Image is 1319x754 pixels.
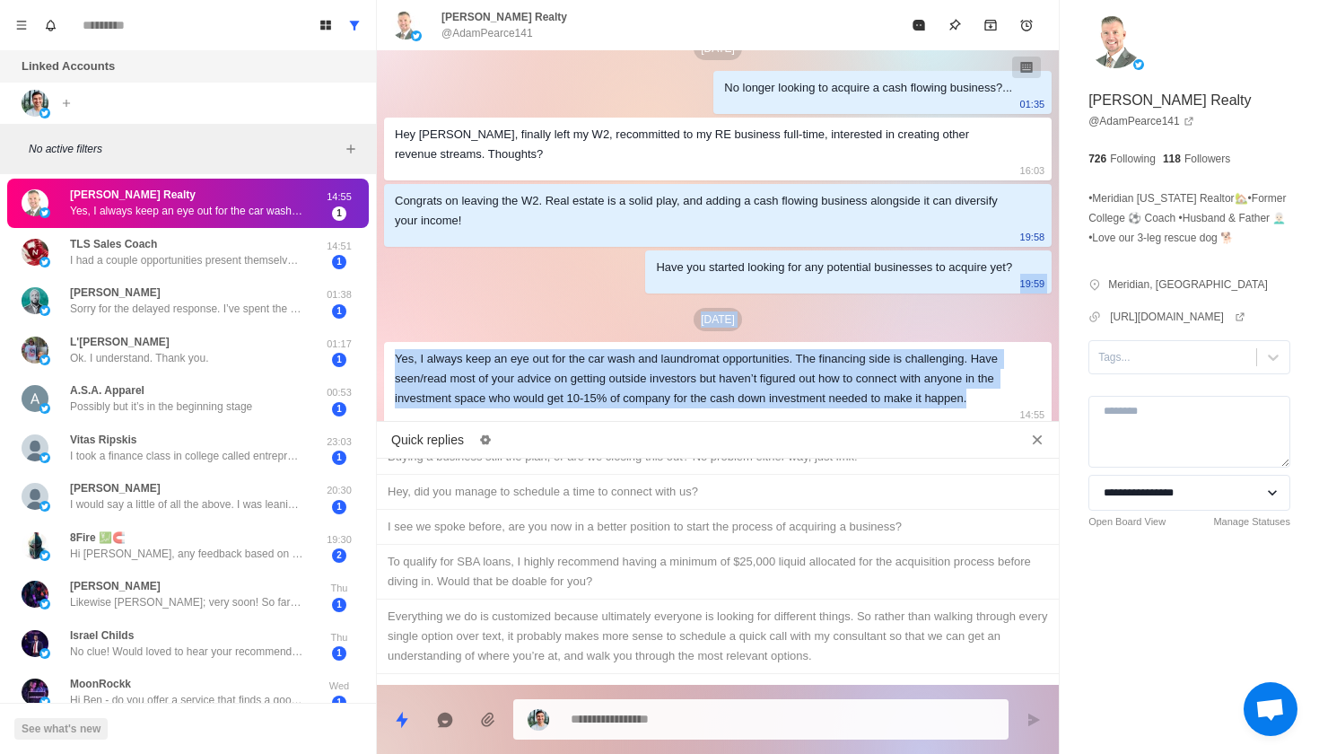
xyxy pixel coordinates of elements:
[332,451,346,465] span: 1
[1110,151,1156,167] p: Following
[39,108,50,118] img: picture
[22,483,48,510] img: picture
[411,31,422,41] img: picture
[391,431,464,450] p: Quick replies
[427,702,463,738] button: Reply with AI
[332,353,346,367] span: 1
[70,350,209,366] p: Ok. I understand. Thank you.
[332,255,346,269] span: 1
[22,189,48,216] img: picture
[39,305,50,316] img: picture
[1088,90,1251,111] p: [PERSON_NAME] Realty
[317,385,362,400] p: 00:53
[39,257,50,267] img: picture
[441,25,533,41] p: @AdamPearce141
[340,138,362,160] button: Add filters
[1088,151,1106,167] p: 726
[317,434,362,450] p: 23:03
[1016,702,1052,738] button: Send message
[1009,7,1044,43] button: Add reminder
[1213,514,1290,530] a: Manage Statuses
[724,78,1012,98] div: No longer looking to acquire a cash flowing business?...
[1133,59,1144,70] img: picture
[1020,274,1045,294] p: 19:59
[1088,514,1166,530] a: Open Board View
[22,532,48,559] img: picture
[70,546,303,562] p: Hi [PERSON_NAME], any feedback based on what I said. Thanks
[70,644,303,660] p: No clue! Would loved to hear your recommendations?
[36,11,65,39] button: Notifications
[22,57,115,75] p: Linked Accounts
[391,11,420,39] img: picture
[39,697,50,707] img: picture
[70,627,134,644] p: Israel Childs
[1184,151,1230,167] p: Followers
[317,337,362,352] p: 01:17
[39,501,50,512] img: picture
[70,301,303,317] p: Sorry for the delayed response. I’ve spent the last year researching and falling in love with thi...
[7,11,36,39] button: Menu
[39,648,50,659] img: picture
[317,287,362,302] p: 01:38
[1088,14,1142,68] img: picture
[70,382,144,399] p: A.S.A. Apparel
[1244,682,1297,736] div: Open chat
[70,252,303,268] p: I had a couple opportunities present themselves this week. Operating as a fractional sales Direct...
[70,594,303,610] p: Likewise [PERSON_NAME]; very soon! So far all is good and digging into the material and meeting p...
[70,203,303,219] p: Yes, I always keep an eye out for the car wash and laundromat opportunities. The financing side i...
[39,403,50,414] img: picture
[388,482,1048,502] div: Hey, did you manage to schedule a time to connect with us?
[656,258,1012,277] div: Have you started looking for any potential businesses to acquire yet?
[14,718,108,740] button: See what's new
[22,90,48,117] img: picture
[332,304,346,319] span: 1
[1020,94,1045,114] p: 01:35
[317,532,362,548] p: 19:30
[1088,188,1290,248] p: •Meridian [US_STATE] Realtor🏡•Former College ⚽️ Coach •Husband & Father 👨🏻‍🦳 •Love our 3-leg resc...
[22,337,48,364] img: picture
[1023,425,1052,454] button: Close quick replies
[901,7,937,43] button: Mark as read
[317,189,362,205] p: 14:55
[470,702,506,738] button: Add media
[22,581,48,608] img: picture
[39,207,50,218] img: picture
[395,125,1012,164] div: Hey [PERSON_NAME], finally left my W2, recommitted to my RE business full-time, interested in cre...
[22,287,48,314] img: picture
[22,385,48,412] img: picture
[1163,151,1181,167] p: 118
[22,630,48,657] img: picture
[39,550,50,561] img: picture
[332,548,346,563] span: 2
[317,679,362,694] p: Wed
[22,434,48,461] img: picture
[1020,227,1045,247] p: 19:58
[973,7,1009,43] button: Archive
[22,239,48,266] img: picture
[332,206,346,221] span: 1
[441,9,567,25] p: [PERSON_NAME] Realty
[70,432,136,448] p: Vitas Ripskis
[317,239,362,254] p: 14:51
[471,425,500,454] button: Edit quick replies
[70,530,126,546] p: 8Fire 💹🧲
[317,483,362,498] p: 20:30
[317,581,362,596] p: Thu
[1020,161,1045,180] p: 16:03
[70,285,161,301] p: [PERSON_NAME]
[332,598,346,612] span: 1
[70,236,157,252] p: TLS Sales Coach
[395,349,1012,408] div: Yes, I always keep an eye out for the car wash and laundromat opportunities. The financing side i...
[388,607,1048,666] div: Everything we do is customized because ultimately everyone is looking for different things. So ra...
[395,191,1012,231] div: Congrats on leaving the W2. Real estate is a solid play, and adding a cash flowing business along...
[388,681,1048,701] div: Are you still looking to acquire a business yourself?
[70,334,170,350] p: L'[PERSON_NAME]
[388,517,1048,537] div: I see we spoke before, are you now in a better position to start the process of acquiring a busin...
[384,702,420,738] button: Quick replies
[29,141,340,157] p: No active filters
[1020,405,1045,425] p: 14:55
[22,679,48,706] img: picture
[694,308,742,331] p: [DATE]
[39,599,50,609] img: picture
[70,448,303,464] p: I took a finance class in college called entrepreneurial finance. It was about buying businesses....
